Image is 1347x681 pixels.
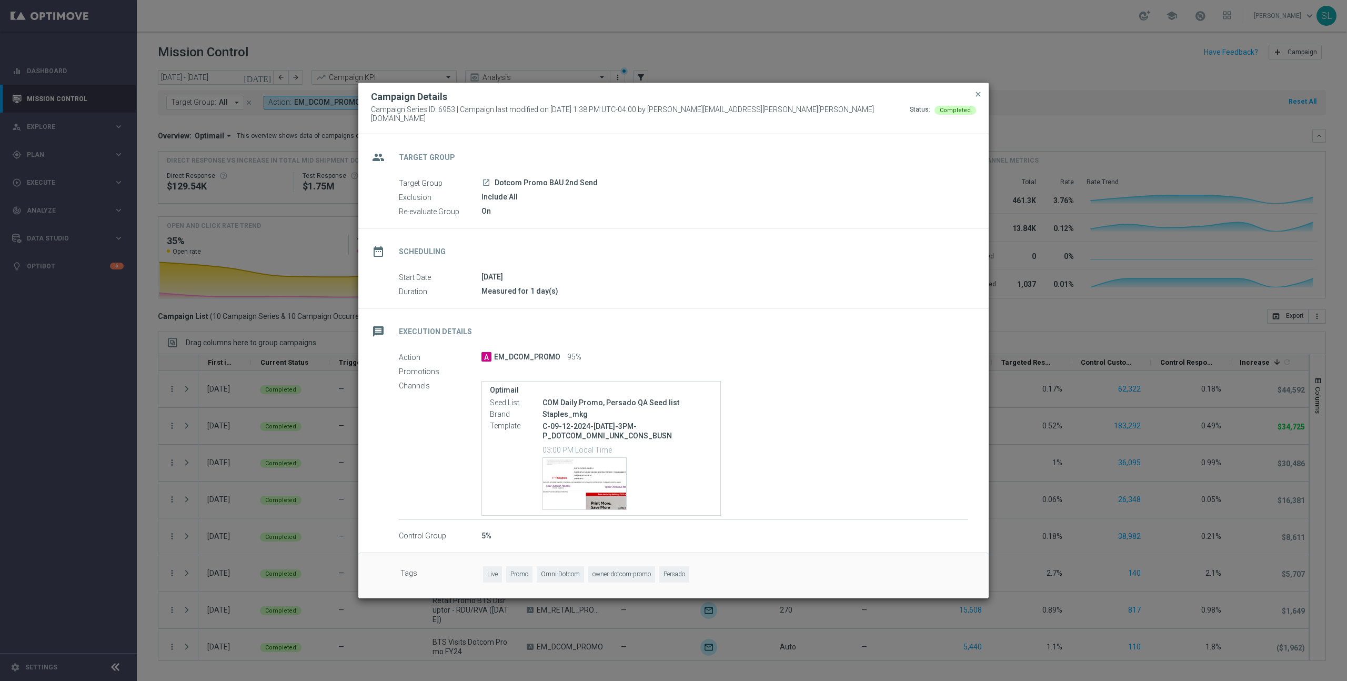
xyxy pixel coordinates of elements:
span: EM_DCOM_PROMO [494,353,560,362]
i: launch [482,178,490,187]
label: Start Date [399,273,481,282]
span: Persado [659,566,689,583]
label: Target Group [399,178,481,188]
label: Duration [399,287,481,296]
div: On [481,206,968,216]
label: Exclusion [399,193,481,202]
p: C-09-12-2024-[DATE]-3PM-P_DOTCOM_OMNI_UNK_CONS_BUSN [542,422,712,440]
span: A [481,352,491,362]
i: date_range [369,242,388,261]
label: Template [490,422,542,431]
p: 03:00 PM Local Time [542,444,712,455]
h2: Execution Details [399,327,472,337]
div: Staples_mkg [542,409,712,419]
label: Seed List [490,398,542,408]
h2: Scheduling [399,247,446,257]
span: owner-dotcom-promo [588,566,655,583]
label: Brand [490,410,542,419]
span: Campaign Series ID: 6953 | Campaign last modified on [DATE] 1:38 PM UTC-04:00 by [PERSON_NAME][EM... [371,105,910,123]
div: [DATE] [481,272,968,282]
label: Optimail [490,386,712,395]
span: Completed [940,107,971,114]
span: Promo [506,566,532,583]
label: Promotions [399,367,481,376]
label: Re-evaluate Group [399,207,481,216]
label: Tags [400,566,483,583]
h2: Target Group [399,153,455,163]
h2: Campaign Details [371,91,447,103]
label: Action [399,353,481,362]
div: 5% [481,530,968,541]
a: launch [481,178,491,188]
div: COM Daily Promo, Persado QA Seed list [542,397,712,408]
i: message [369,322,388,341]
colored-tag: Completed [934,105,976,114]
div: Measured for 1 day(s) [481,286,968,296]
span: Live [483,566,502,583]
span: close [974,90,982,98]
div: Include All [481,192,968,202]
span: 95% [567,353,581,362]
label: Channels [399,381,481,390]
span: Omni-Dotcom [537,566,584,583]
i: group [369,148,388,167]
span: Dotcom Promo BAU 2nd Send [495,178,598,188]
label: Control Group [399,532,481,541]
div: Status: [910,105,930,123]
